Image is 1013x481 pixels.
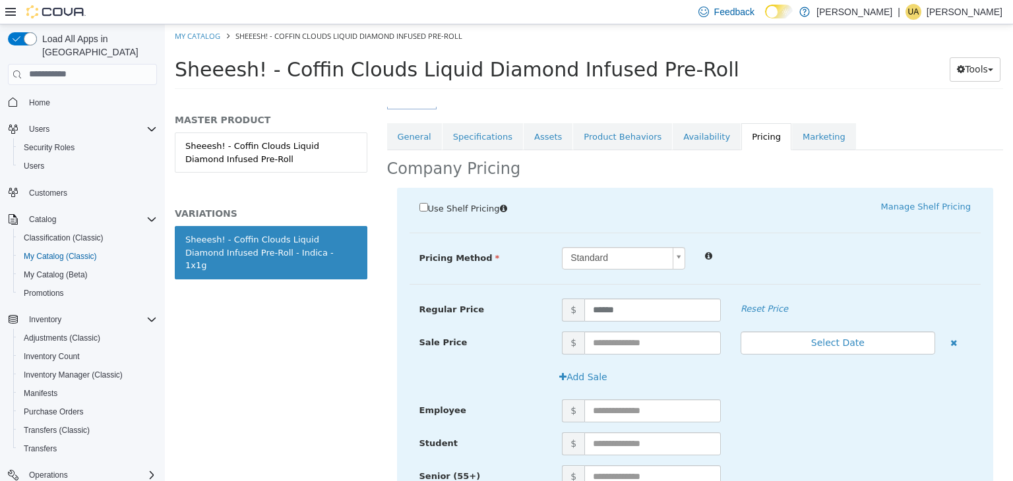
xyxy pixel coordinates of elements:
span: Regular Price [255,280,319,290]
span: Users [24,121,157,137]
span: Standard [398,223,503,244]
h5: MASTER PRODUCT [10,90,202,101]
span: Users [29,124,49,134]
a: Manage Shelf Pricing [716,177,806,187]
a: General [222,99,277,127]
span: Catalog [29,214,56,225]
span: Promotions [18,285,157,301]
span: $ [397,441,419,464]
span: Home [24,94,157,111]
a: Pricing [576,99,627,127]
span: Adjustments (Classic) [18,330,157,346]
span: Inventory [24,312,157,327]
span: UA [908,4,919,20]
span: Load All Apps in [GEOGRAPHIC_DATA] [37,32,157,59]
button: Add Sale [387,341,450,365]
span: Purchase Orders [24,407,84,417]
span: Inventory Manager (Classic) [24,370,123,380]
span: Transfers (Classic) [24,425,90,436]
span: Use Shelf Pricing [263,179,335,189]
span: Customers [24,184,157,201]
span: Promotions [24,288,64,298]
button: Select Date [576,307,770,330]
button: Purchase Orders [13,403,162,421]
a: Inventory Count [18,349,85,364]
span: Sheeesh! - Coffin Clouds Liquid Diamond Infused Pre-Roll [71,7,297,16]
a: Adjustments (Classic) [18,330,106,346]
span: My Catalog (Beta) [18,267,157,283]
span: Senior (55+) [255,447,316,457]
a: Standard [397,223,520,245]
button: Inventory Count [13,347,162,366]
span: $ [397,307,419,330]
em: Reset Price [576,279,623,289]
h2: Company Pricing [222,134,356,155]
a: Availability [508,99,576,127]
button: My Catalog (Beta) [13,266,162,284]
a: Security Roles [18,140,80,156]
div: Sheeesh! - Coffin Clouds Liquid Diamond Infused Pre-Roll - Indica - 1x1g [20,209,192,248]
h5: VARIATIONS [10,183,202,195]
button: Tools [785,33,836,57]
span: Sale Price [255,313,303,323]
a: Promotions [18,285,69,301]
button: Security Roles [13,138,162,157]
span: Transfers [18,441,157,457]
img: Cova [26,5,86,18]
span: Security Roles [18,140,157,156]
a: Transfers (Classic) [18,422,95,438]
input: Dark Mode [765,5,793,18]
a: Customers [24,185,73,201]
a: Classification (Classic) [18,230,109,246]
span: Student [255,414,293,424]
button: Catalog [3,210,162,229]
button: Users [3,120,162,138]
button: Transfers [13,439,162,458]
a: Transfers [18,441,62,457]
span: Employee [255,381,301,391]
span: Classification (Classic) [24,233,104,243]
a: Product Behaviors [408,99,507,127]
button: Classification (Classic) [13,229,162,247]
span: Customers [29,188,67,198]
span: Manifests [24,388,57,399]
span: $ [397,274,419,297]
span: My Catalog (Classic) [18,248,157,264]
p: [PERSON_NAME] [816,4,892,20]
div: Usama Alhassani [906,4,921,20]
p: | [898,4,900,20]
span: Sheeesh! - Coffin Clouds Liquid Diamond Infused Pre-Roll [10,34,574,57]
button: Users [24,121,55,137]
span: $ [397,408,419,431]
span: Catalog [24,212,157,227]
span: Pricing Method [255,229,335,239]
button: Users [13,157,162,175]
a: Assets [359,99,408,127]
button: Home [3,93,162,112]
button: Adjustments (Classic) [13,329,162,347]
a: Manifests [18,385,63,401]
span: Feedback [714,5,754,18]
a: My Catalog (Classic) [18,248,102,264]
span: Dark Mode [765,18,766,19]
button: Inventory Manager (Classic) [13,366,162,384]
button: Inventory [24,312,67,327]
p: [PERSON_NAME] [927,4,1002,20]
span: Adjustments (Classic) [24,333,100,343]
a: Users [18,158,49,174]
span: Inventory Manager (Classic) [18,367,157,383]
a: Purchase Orders [18,404,89,420]
span: Operations [29,470,68,480]
span: Manifests [18,385,157,401]
a: Home [24,95,55,111]
button: Customers [3,183,162,202]
span: Home [29,98,50,108]
a: My Catalog (Beta) [18,267,93,283]
input: Use Shelf Pricing [255,179,263,187]
a: Specifications [278,99,358,127]
span: Transfers (Classic) [18,422,157,438]
span: Inventory Count [24,351,80,362]
span: Users [24,161,44,171]
span: Classification (Classic) [18,230,157,246]
span: My Catalog (Classic) [24,251,97,262]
